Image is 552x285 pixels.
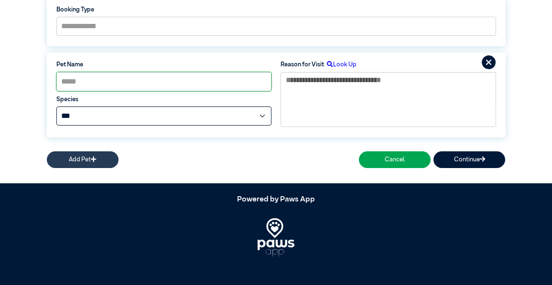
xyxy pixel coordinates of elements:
label: Reason for Visit [281,60,324,69]
button: Add Pet [47,151,119,168]
label: Look Up [324,60,357,69]
button: Continue [433,151,505,168]
label: Species [56,95,271,104]
img: PawsApp [258,218,294,256]
label: Pet Name [56,60,271,69]
button: Cancel [359,151,431,168]
label: Booking Type [56,5,496,14]
h5: Powered by Paws App [47,195,506,204]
